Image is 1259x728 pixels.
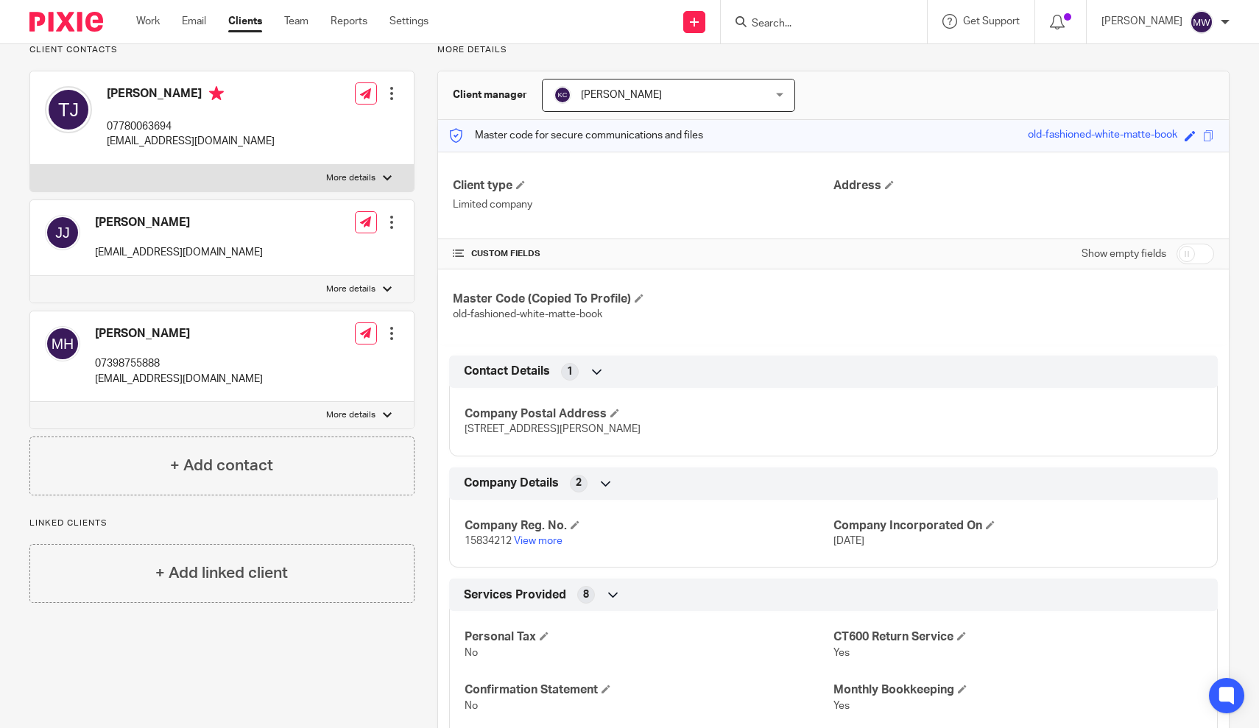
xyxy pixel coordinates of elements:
[170,454,273,477] h4: + Add contact
[45,326,80,361] img: svg%3E
[833,701,850,711] span: Yes
[155,562,288,584] h4: + Add linked client
[576,476,582,490] span: 2
[833,682,1202,698] h4: Monthly Bookkeeping
[326,283,375,295] p: More details
[465,406,833,422] h4: Company Postal Address
[182,14,206,29] a: Email
[583,587,589,602] span: 8
[453,178,833,194] h4: Client type
[209,86,224,101] i: Primary
[1028,127,1177,144] div: old-fashioned-white-matte-book
[581,90,662,100] span: [PERSON_NAME]
[1082,247,1166,261] label: Show empty fields
[453,248,833,260] h4: CUSTOM FIELDS
[95,326,263,342] h4: [PERSON_NAME]
[465,536,512,546] span: 15834212
[1101,14,1182,29] p: [PERSON_NAME]
[29,12,103,32] img: Pixie
[514,536,563,546] a: View more
[750,18,883,31] input: Search
[45,215,80,250] img: svg%3E
[464,476,559,491] span: Company Details
[389,14,429,29] a: Settings
[95,372,263,386] p: [EMAIL_ADDRESS][DOMAIN_NAME]
[107,86,275,105] h4: [PERSON_NAME]
[449,128,703,143] p: Master code for secure communications and files
[228,14,262,29] a: Clients
[963,16,1020,26] span: Get Support
[326,409,375,421] p: More details
[464,587,566,603] span: Services Provided
[453,197,833,212] p: Limited company
[833,536,864,546] span: [DATE]
[107,119,275,134] p: 07780063694
[833,629,1202,645] h4: CT600 Return Service
[465,682,833,698] h4: Confirmation Statement
[833,648,850,658] span: Yes
[465,518,833,534] h4: Company Reg. No.
[107,134,275,149] p: [EMAIL_ADDRESS][DOMAIN_NAME]
[465,648,478,658] span: No
[465,424,641,434] span: [STREET_ADDRESS][PERSON_NAME]
[437,44,1230,56] p: More details
[95,356,263,371] p: 07398755888
[833,178,1214,194] h4: Address
[95,215,263,230] h4: [PERSON_NAME]
[45,86,92,133] img: svg%3E
[29,44,415,56] p: Client contacts
[284,14,308,29] a: Team
[453,88,527,102] h3: Client manager
[331,14,367,29] a: Reports
[465,701,478,711] span: No
[554,86,571,104] img: svg%3E
[833,518,1202,534] h4: Company Incorporated On
[136,14,160,29] a: Work
[453,291,833,307] h4: Master Code (Copied To Profile)
[95,245,263,260] p: [EMAIL_ADDRESS][DOMAIN_NAME]
[453,309,602,319] span: old-fashioned-white-matte-book
[1190,10,1213,34] img: svg%3E
[29,517,415,529] p: Linked clients
[567,364,573,379] span: 1
[326,172,375,184] p: More details
[464,364,550,379] span: Contact Details
[465,629,833,645] h4: Personal Tax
